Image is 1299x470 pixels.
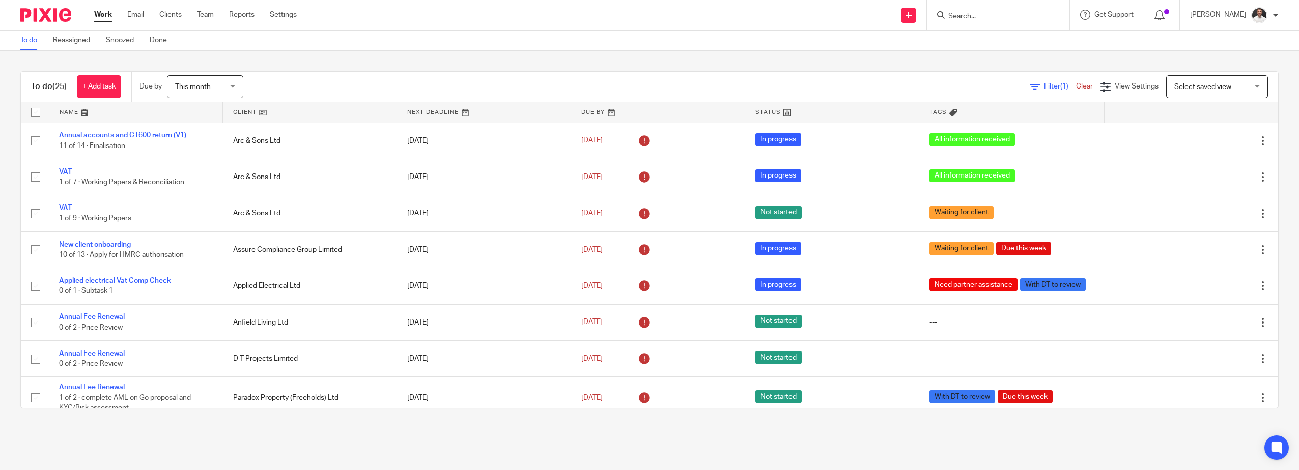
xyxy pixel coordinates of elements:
[755,315,802,328] span: Not started
[581,210,603,217] span: [DATE]
[1094,11,1134,18] span: Get Support
[581,282,603,289] span: [DATE]
[581,394,603,401] span: [DATE]
[1020,278,1086,291] span: With DT to review
[59,215,131,222] span: 1 of 9 · Working Papers
[929,109,947,115] span: Tags
[223,377,397,419] td: Paradox Property (Freeholds) Ltd
[929,242,994,255] span: Waiting for client
[59,350,125,357] a: Annual Fee Renewal
[755,351,802,364] span: Not started
[20,8,71,22] img: Pixie
[397,377,571,419] td: [DATE]
[581,137,603,144] span: [DATE]
[59,313,125,320] a: Annual Fee Renewal
[106,31,142,50] a: Snoozed
[929,206,994,219] span: Waiting for client
[998,390,1053,403] span: Due this week
[397,231,571,268] td: [DATE]
[59,179,184,186] span: 1 of 7 · Working Papers & Reconciliation
[755,169,801,182] span: In progress
[223,304,397,340] td: Anfield Living Ltd
[150,31,175,50] a: Done
[581,246,603,253] span: [DATE]
[929,278,1018,291] span: Need partner assistance
[1076,83,1093,90] a: Clear
[59,132,186,139] a: Annual accounts and CT600 return (V1)
[1060,83,1068,90] span: (1)
[947,12,1039,21] input: Search
[929,133,1015,146] span: All information received
[59,277,171,284] a: Applied electrical Vat Comp Check
[755,133,801,146] span: In progress
[270,10,297,20] a: Settings
[1174,83,1231,91] span: Select saved view
[581,319,603,326] span: [DATE]
[59,204,72,212] a: VAT
[755,242,801,255] span: In progress
[52,82,67,91] span: (25)
[223,123,397,159] td: Arc & Sons Ltd
[159,10,182,20] a: Clients
[1190,10,1246,20] p: [PERSON_NAME]
[223,231,397,268] td: Assure Compliance Group Limited
[127,10,144,20] a: Email
[59,251,184,258] span: 10 of 13 · Apply for HMRC authorisation
[755,206,802,219] span: Not started
[77,75,121,98] a: + Add task
[94,10,112,20] a: Work
[397,123,571,159] td: [DATE]
[929,169,1015,182] span: All information received
[31,81,67,92] h1: To do
[59,324,123,331] span: 0 of 2 · Price Review
[59,394,191,412] span: 1 of 2 · complete AML on Go proposal and KYC/Risk assessment
[59,168,72,175] a: VAT
[755,278,801,291] span: In progress
[53,31,98,50] a: Reassigned
[1044,83,1076,90] span: Filter
[59,241,131,248] a: New client onboarding
[929,354,1094,364] div: ---
[929,317,1094,328] div: ---
[59,384,125,391] a: Annual Fee Renewal
[397,195,571,231] td: [DATE]
[1115,83,1159,90] span: View Settings
[175,83,211,91] span: This month
[397,159,571,195] td: [DATE]
[397,268,571,304] td: [DATE]
[397,304,571,340] td: [DATE]
[929,390,995,403] span: With DT to review
[59,288,113,295] span: 0 of 1 · Subtask 1
[223,195,397,231] td: Arc & Sons Ltd
[139,81,162,92] p: Due by
[229,10,255,20] a: Reports
[581,355,603,362] span: [DATE]
[59,142,125,150] span: 11 of 14 · Finalisation
[20,31,45,50] a: To do
[197,10,214,20] a: Team
[59,360,123,367] span: 0 of 2 · Price Review
[996,242,1051,255] span: Due this week
[755,390,802,403] span: Not started
[223,159,397,195] td: Arc & Sons Ltd
[397,341,571,377] td: [DATE]
[581,173,603,181] span: [DATE]
[223,268,397,304] td: Applied Electrical Ltd
[1251,7,1267,23] img: dom%20slack.jpg
[223,341,397,377] td: D T Projects Limited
